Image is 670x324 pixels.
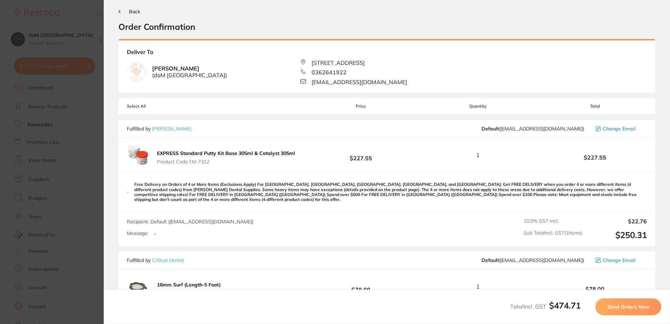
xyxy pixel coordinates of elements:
b: Deliver To [127,49,647,59]
span: Change Email [603,257,636,263]
h2: Order Confirmation [118,21,655,32]
div: We’re committed to ensuring a smooth transition for you! Our team is standing by to help you with... [30,74,124,108]
b: $78.00 [543,286,647,292]
img: NmN6NHBhaw [127,275,149,298]
b: EXPRESS Standard Putty Kit Base 305ml & Catalyst 305ml [157,150,295,156]
div: Simply reply to this message and we’ll be in touch to guide you through these next steps. We are ... [30,112,124,153]
button: Back [118,9,140,14]
b: $474.71 [549,300,581,311]
img: Profile image for Restocq [16,17,27,28]
span: 10.0 % GST Incl. [524,218,582,224]
p: Fulfilled by [127,257,184,263]
button: EXPRESS Standard Putty Kit Base 305ml & Catalyst 305ml Product Code:TM-7312 [155,150,297,165]
span: [STREET_ADDRESS] [312,60,365,66]
span: Change Email [603,126,636,131]
a: Critical Dental [152,257,184,263]
span: Sub Total Incl. GST ( 1 Items) [524,230,582,240]
span: 1 [476,283,480,290]
span: Select All [127,104,197,109]
span: Price [309,104,413,109]
span: Product Code: TM-7312 [157,159,295,164]
label: Message: [127,230,148,236]
output: $22.76 [588,218,647,224]
span: ( doM [GEOGRAPHIC_DATA] ) [152,72,227,78]
span: Total Incl. GST [510,303,581,310]
p: Message from Restocq, sent 6h ago [30,123,124,129]
b: [PERSON_NAME] [152,65,227,78]
button: Send Orders Now [595,298,661,315]
p: Fulfilled by [127,126,191,131]
img: MXdsbWF4ZA [127,144,149,166]
div: Hi [PERSON_NAME], Starting [DATE], we’re making some updates to our product offerings on the Rest... [30,15,124,70]
b: Default [481,126,499,132]
span: 1 [476,152,480,158]
b: $227.55 [543,154,647,161]
span: info@criticaldental.com.au [481,257,584,263]
span: Quantity [413,104,543,109]
a: [PERSON_NAME] [152,126,191,132]
span: 0362641922 [312,69,347,75]
span: [EMAIL_ADDRESS][DOMAIN_NAME] [312,79,407,85]
div: message notification from Restocq, 6h ago. Hi Stephen, Starting 11 August, we’re making some upda... [11,11,130,134]
button: Change Email [593,257,647,263]
p: - [154,230,156,237]
b: $78.00 [309,280,413,293]
span: Recipient: Default ( [EMAIL_ADDRESS][DOMAIN_NAME] ) [127,218,253,225]
b: $227.55 [309,149,413,162]
span: Back [129,8,140,15]
b: Default [481,257,499,263]
span: save@adamdental.com.au [481,126,584,131]
div: Message content [30,15,124,120]
span: Total [543,104,647,109]
img: empty.jpg [127,62,146,81]
output: $250.31 [588,230,647,240]
b: 16mm Surf (Length-5 Foot) [157,282,221,288]
button: Change Email [593,126,647,132]
button: 16mm Surf (Length-5 Foot) Product Code:HVE-WCD-H43SURF-16MM [155,282,256,296]
p: Free Delivery on Orders of 4 or More Items (Exclusions Apply) For [GEOGRAPHIC_DATA], [GEOGRAPHIC_... [134,182,647,202]
span: Send Orders Now [607,304,649,310]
